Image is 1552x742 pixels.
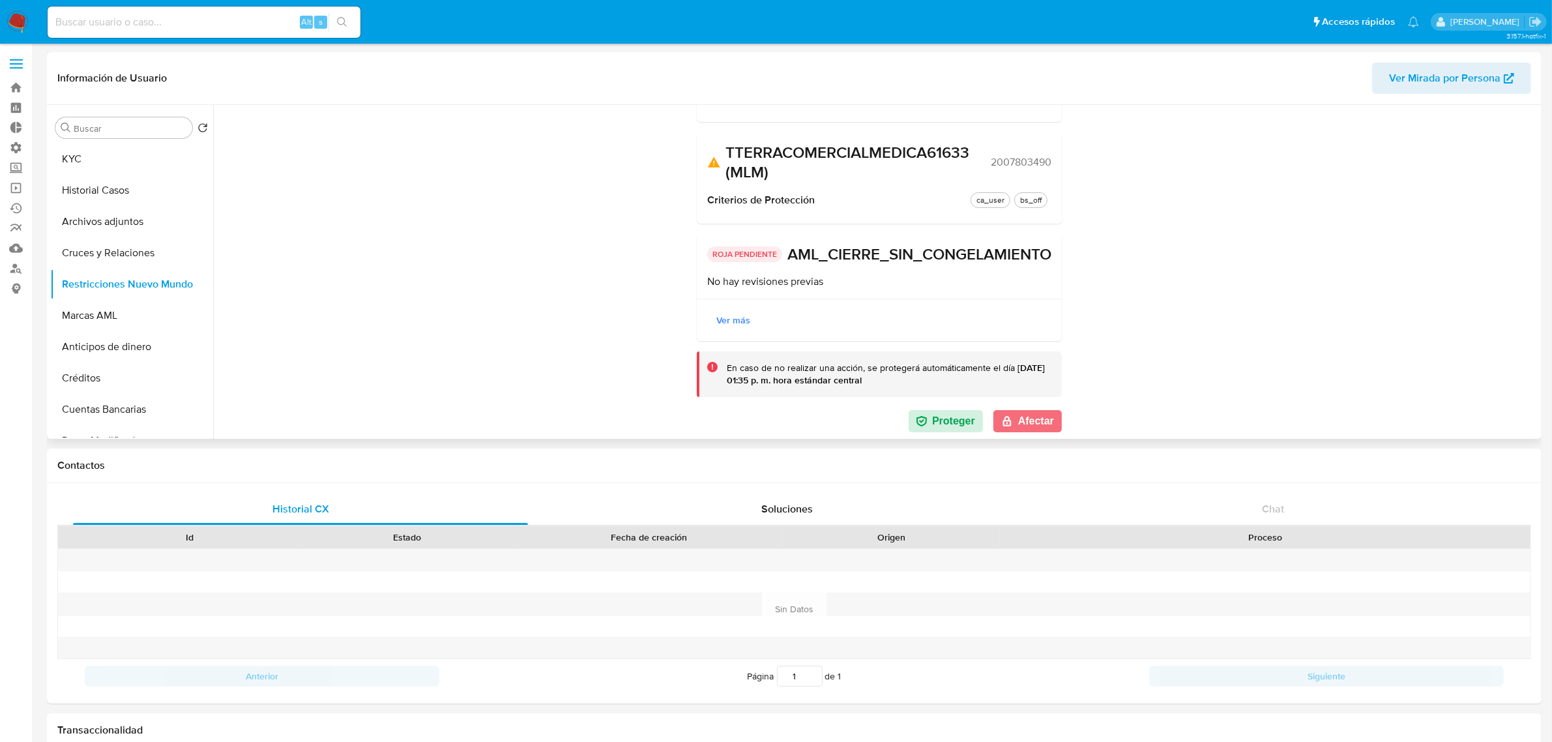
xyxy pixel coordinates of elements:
button: Marcas AML [50,300,213,331]
span: Ver Mirada por Persona [1389,63,1501,94]
div: Id [90,531,289,544]
span: Página de [748,666,842,687]
div: Fecha de creación [525,531,774,544]
h1: Información de Usuario [57,72,167,85]
button: Archivos adjuntos [50,206,213,237]
button: Anterior [85,666,439,687]
button: Datos Modificados [50,425,213,456]
button: Volver al orden por defecto [198,123,208,137]
span: Chat [1262,501,1284,516]
input: Buscar [74,123,187,134]
button: Anticipos de dinero [50,331,213,363]
button: Buscar [61,123,71,133]
p: daniela.lagunesrodriguez@mercadolibre.com.mx [1450,16,1524,28]
button: Créditos [50,363,213,394]
span: 1 [838,670,842,683]
button: Siguiente [1149,666,1504,687]
span: Accesos rápidos [1322,15,1395,29]
button: Cruces y Relaciones [50,237,213,269]
a: Notificaciones [1408,16,1419,27]
button: Ver Mirada por Persona [1372,63,1531,94]
span: Alt [301,16,312,28]
button: Cuentas Bancarias [50,394,213,425]
div: Proceso [1009,531,1521,544]
span: s [319,16,323,28]
input: Buscar usuario o caso... [48,14,360,31]
div: Origen [792,531,991,544]
button: search-icon [329,13,355,31]
h1: Contactos [57,459,1531,472]
button: Historial Casos [50,175,213,206]
button: Restricciones Nuevo Mundo [50,269,213,300]
div: Estado [307,531,506,544]
span: Historial CX [272,501,329,516]
button: KYC [50,143,213,175]
span: Soluciones [761,501,813,516]
a: Salir [1529,15,1542,29]
h1: Transaccionalidad [57,724,1531,737]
